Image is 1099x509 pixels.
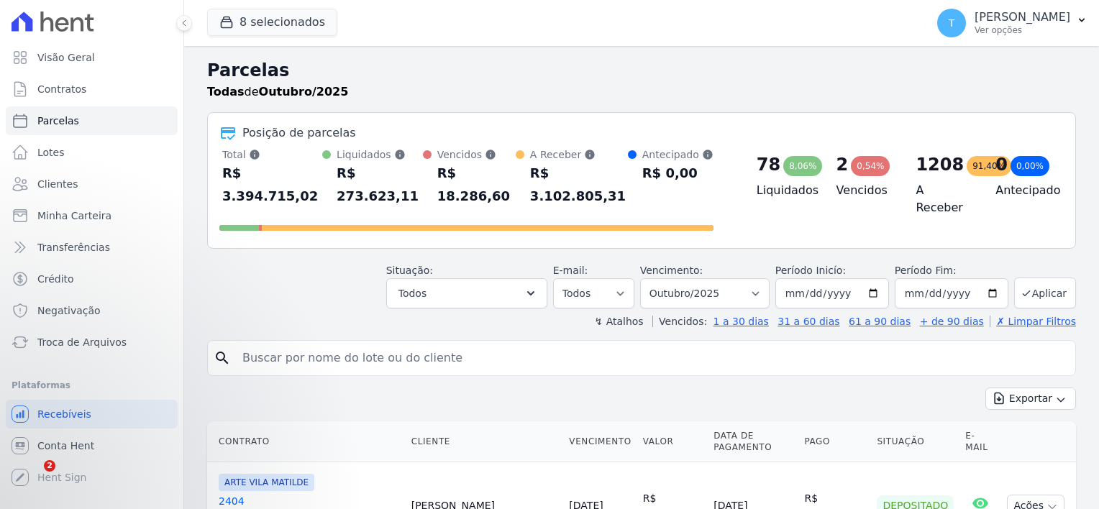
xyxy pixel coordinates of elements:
[757,153,780,176] div: 78
[6,106,178,135] a: Parcelas
[713,316,769,327] a: 1 a 30 dias
[37,272,74,286] span: Crédito
[6,400,178,428] a: Recebíveis
[975,24,1070,36] p: Ver opções
[967,156,1011,176] div: 91,40%
[849,316,911,327] a: 61 a 90 dias
[337,147,423,162] div: Liquidados
[207,421,406,462] th: Contrato
[990,316,1076,327] a: ✗ Limpar Filtros
[594,316,643,327] label: ↯ Atalhos
[798,421,871,462] th: Pago
[1014,278,1076,308] button: Aplicar
[783,156,822,176] div: 8,06%
[44,460,55,472] span: 2
[530,162,628,208] div: R$ 3.102.805,31
[985,388,1076,410] button: Exportar
[219,474,314,491] span: ARTE VILA MATILDE
[6,296,178,325] a: Negativação
[708,421,798,462] th: Data de Pagamento
[437,147,516,162] div: Vencidos
[6,233,178,262] a: Transferências
[6,431,178,460] a: Conta Hent
[775,265,846,276] label: Período Inicío:
[6,75,178,104] a: Contratos
[37,335,127,349] span: Troca de Arquivos
[37,82,86,96] span: Contratos
[959,421,1001,462] th: E-mail
[637,421,708,462] th: Valor
[871,421,959,462] th: Situação
[259,85,349,98] strong: Outubro/2025
[995,182,1052,199] h4: Antecipado
[222,147,322,162] div: Total
[553,265,588,276] label: E-mail:
[37,303,101,318] span: Negativação
[920,316,984,327] a: + de 90 dias
[6,43,178,72] a: Visão Geral
[895,263,1008,278] label: Período Fim:
[242,124,356,142] div: Posição de parcelas
[337,162,423,208] div: R$ 273.623,11
[214,349,231,367] i: search
[777,316,839,327] a: 31 a 60 dias
[757,182,813,199] h4: Liquidados
[6,328,178,357] a: Troca de Arquivos
[642,162,713,185] div: R$ 0,00
[222,162,322,208] div: R$ 3.394.715,02
[37,240,110,254] span: Transferências
[1011,156,1049,176] div: 0,00%
[836,182,893,199] h4: Vencidos
[406,421,564,462] th: Cliente
[652,316,707,327] label: Vencidos:
[530,147,628,162] div: A Receber
[207,58,1076,83] h2: Parcelas
[37,114,79,128] span: Parcelas
[916,153,964,176] div: 1208
[6,138,178,167] a: Lotes
[836,153,849,176] div: 2
[6,201,178,230] a: Minha Carteira
[14,460,49,495] iframe: Intercom live chat
[37,177,78,191] span: Clientes
[640,265,703,276] label: Vencimento:
[398,285,427,302] span: Todos
[563,421,637,462] th: Vencimento
[207,85,245,98] strong: Todas
[6,265,178,293] a: Crédito
[37,208,111,223] span: Minha Carteira
[6,170,178,198] a: Clientes
[642,147,713,162] div: Antecipado
[975,10,1070,24] p: [PERSON_NAME]
[11,370,298,470] iframe: Intercom notifications mensagem
[851,156,890,176] div: 0,54%
[437,162,516,208] div: R$ 18.286,60
[995,153,1008,176] div: 0
[926,3,1099,43] button: T [PERSON_NAME] Ver opções
[207,9,337,36] button: 8 selecionados
[386,265,433,276] label: Situação:
[207,83,348,101] p: de
[916,182,972,216] h4: A Receber
[37,50,95,65] span: Visão Geral
[37,145,65,160] span: Lotes
[949,18,955,28] span: T
[234,344,1070,372] input: Buscar por nome do lote ou do cliente
[386,278,547,308] button: Todos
